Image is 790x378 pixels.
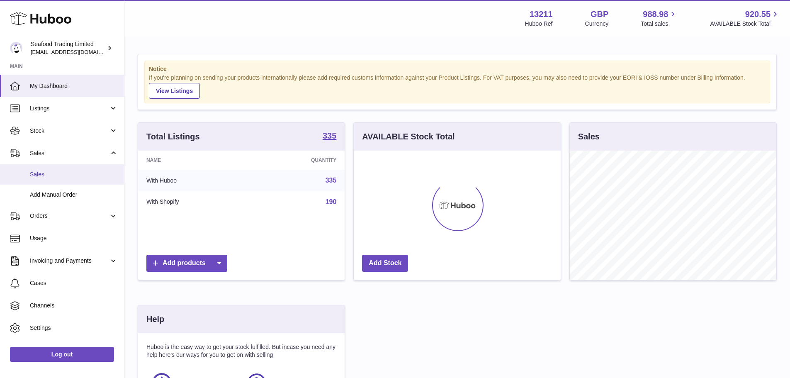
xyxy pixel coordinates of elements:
[146,255,227,272] a: Add products
[578,131,600,142] h3: Sales
[138,151,250,170] th: Name
[591,9,608,20] strong: GBP
[30,105,109,112] span: Listings
[146,131,200,142] h3: Total Listings
[149,74,766,99] div: If you're planning on sending your products internationally please add required customs informati...
[30,127,109,135] span: Stock
[30,82,118,90] span: My Dashboard
[30,302,118,310] span: Channels
[326,177,337,184] a: 335
[525,20,553,28] div: Huboo Ref
[30,324,118,332] span: Settings
[323,132,336,140] strong: 335
[30,234,118,242] span: Usage
[323,132,336,141] a: 335
[149,83,200,99] a: View Listings
[641,20,678,28] span: Total sales
[326,198,337,205] a: 190
[643,9,668,20] span: 988.98
[146,343,336,359] p: Huboo is the easy way to get your stock fulfilled. But incase you need any help here's our ways f...
[30,212,109,220] span: Orders
[10,42,22,54] img: internalAdmin-13211@internal.huboo.com
[30,191,118,199] span: Add Manual Order
[30,279,118,287] span: Cases
[710,9,780,28] a: 920.55 AVAILABLE Stock Total
[31,49,122,55] span: [EMAIL_ADDRESS][DOMAIN_NAME]
[30,257,109,265] span: Invoicing and Payments
[138,191,250,213] td: With Shopify
[710,20,780,28] span: AVAILABLE Stock Total
[530,9,553,20] strong: 13211
[362,255,408,272] a: Add Stock
[31,40,105,56] div: Seafood Trading Limited
[149,65,766,73] strong: Notice
[138,170,250,191] td: With Huboo
[30,171,118,178] span: Sales
[30,149,109,157] span: Sales
[745,9,771,20] span: 920.55
[641,9,678,28] a: 988.98 Total sales
[146,314,164,325] h3: Help
[10,347,114,362] a: Log out
[250,151,345,170] th: Quantity
[362,131,455,142] h3: AVAILABLE Stock Total
[585,20,609,28] div: Currency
